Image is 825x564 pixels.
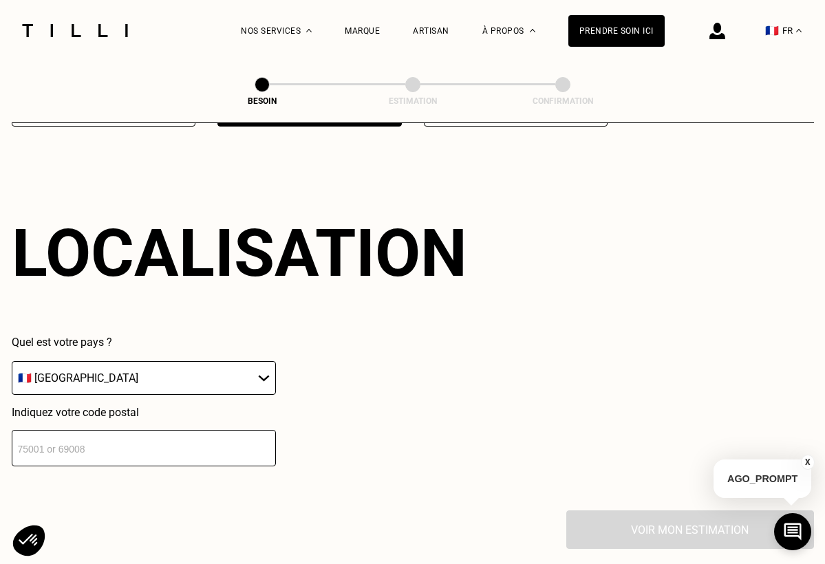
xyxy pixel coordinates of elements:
img: Logo du service de couturière Tilli [17,24,133,37]
div: Estimation [344,96,482,106]
p: AGO_PROMPT [714,459,811,498]
p: Quel est votre pays ? [12,336,276,349]
div: Besoin [193,96,331,106]
img: icône connexion [709,23,725,39]
span: 🇫🇷 [765,24,779,37]
img: menu déroulant [796,29,802,32]
a: Prendre soin ici [568,15,665,47]
img: Menu déroulant à propos [530,29,535,32]
p: Indiquez votre code postal [12,406,276,419]
input: 75001 or 69008 [12,430,276,466]
a: Marque [345,26,380,36]
a: Artisan [413,26,449,36]
img: Menu déroulant [306,29,312,32]
div: Confirmation [494,96,632,106]
button: X [801,455,815,470]
div: Localisation [12,215,467,292]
